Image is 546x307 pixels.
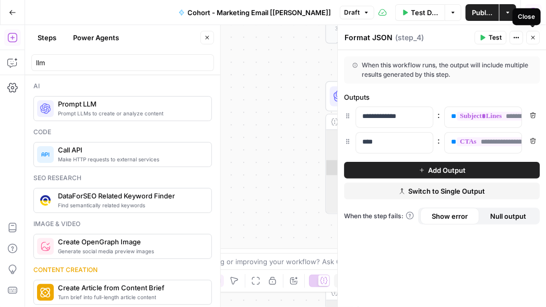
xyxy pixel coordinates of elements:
input: Search steps [36,57,209,68]
div: Ai [33,81,212,91]
button: Publish [466,4,499,21]
span: Null output [491,211,527,221]
div: 1 [326,130,354,137]
img: se7yyxfvbxn2c3qgqs66gfh04cl6 [40,195,51,206]
span: Prompt LLMs to create or analyze content [58,109,203,117]
div: Close [518,12,535,21]
span: Cohort - Marketing Email [[PERSON_NAME]] [188,7,331,18]
span: Create OpenGraph Image [58,237,203,247]
button: Draft [340,6,374,19]
div: Image & video [33,219,212,229]
button: Test [474,31,506,44]
button: Steps [31,29,63,46]
span: Create Article from Content Brief [58,282,203,293]
div: 5 [326,175,354,191]
span: Prompt LLM [58,99,203,109]
div: Seo research [33,173,212,183]
span: Make HTTP requests to external services [58,155,203,163]
a: When the step fails: [344,211,414,221]
span: Show error [432,211,468,221]
div: 4 [326,160,354,175]
span: Turn brief into full-length article content [58,293,203,301]
span: Draft [345,8,360,17]
div: When this workflow runs, the output will include multiple results generated by this step. [352,61,531,79]
button: Cohort - Marketing Email [[PERSON_NAME]] [172,4,338,21]
textarea: Format JSON [345,32,393,43]
div: Outputs [344,92,540,102]
div: 2 [326,138,354,145]
span: ( step_4 ) [395,32,424,43]
div: 6 [326,190,354,205]
span: Switch to Single Output [408,186,485,196]
span: : [437,109,440,121]
div: Content creation [33,265,212,275]
div: 7 [326,205,354,220]
span: Call API [58,145,203,155]
span: Find semantically related keywords [58,201,203,209]
button: Test Data [395,4,445,21]
img: pyizt6wx4h99f5rkgufsmugliyey [40,241,51,252]
span: : [437,134,440,147]
div: 3 [326,145,354,160]
span: Generate social media preview images [58,247,203,255]
button: Power Agents [67,29,125,46]
span: Add Output [428,165,466,175]
div: Code [33,127,212,137]
span: Test [489,33,502,42]
span: Test Data [411,7,438,18]
div: LLM · GPT-4.1Prompt LLMStep 5Output{ "subject lines":[ "Your AI marketing agent is ready—see what... [326,81,520,214]
span: DataForSEO Related Keyword Finder [58,191,203,201]
button: Add Output [344,162,540,179]
button: Switch to Single Output [344,183,540,199]
button: Null output [479,208,538,225]
span: Publish [472,7,493,18]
